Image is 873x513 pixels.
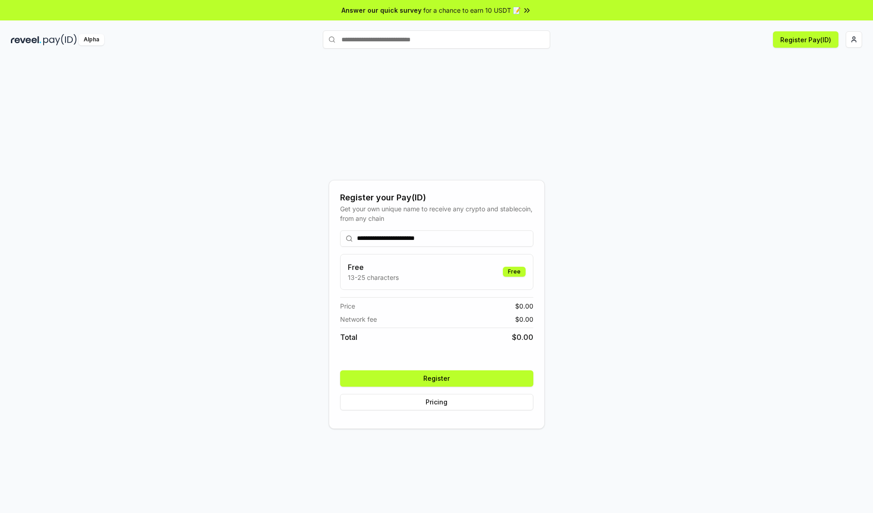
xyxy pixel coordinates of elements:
[340,394,533,410] button: Pricing
[340,314,377,324] span: Network fee
[340,301,355,311] span: Price
[340,204,533,223] div: Get your own unique name to receive any crypto and stablecoin, from any chain
[340,191,533,204] div: Register your Pay(ID)
[515,314,533,324] span: $ 0.00
[423,5,521,15] span: for a chance to earn 10 USDT 📝
[43,34,77,45] img: pay_id
[348,262,399,273] h3: Free
[512,332,533,343] span: $ 0.00
[515,301,533,311] span: $ 0.00
[503,267,526,277] div: Free
[340,332,357,343] span: Total
[348,273,399,282] p: 13-25 characters
[340,370,533,387] button: Register
[773,31,838,48] button: Register Pay(ID)
[11,34,41,45] img: reveel_dark
[341,5,421,15] span: Answer our quick survey
[79,34,104,45] div: Alpha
